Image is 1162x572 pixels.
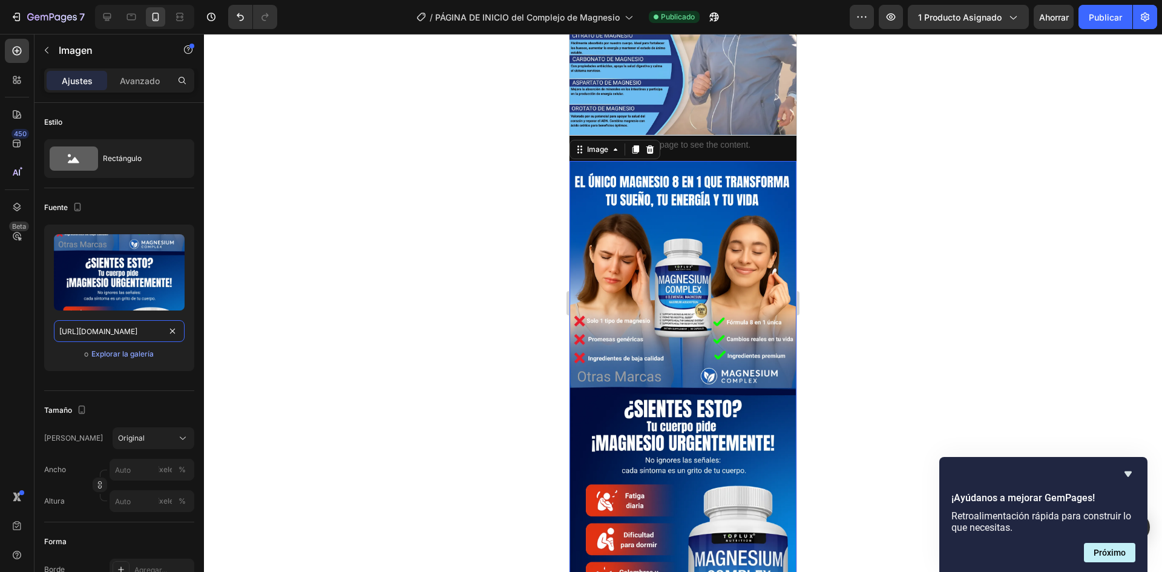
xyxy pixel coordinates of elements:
[908,5,1029,29] button: 1 producto asignado
[1084,543,1135,562] button: Siguiente pregunta
[54,234,185,311] img: imagen de vista previa
[1121,467,1135,481] button: Ocultar encuesta
[44,203,68,212] font: Fuente
[44,496,65,505] font: Altura
[84,349,88,358] font: o
[44,433,103,442] font: [PERSON_NAME]
[918,12,1002,22] font: 1 producto asignado
[951,510,1131,533] font: Retroalimentación rápida para construir lo que necesitas.
[951,467,1135,562] div: ¡Ayúdanos a mejorar GemPages!
[103,154,142,163] font: Rectángulo
[153,496,177,505] font: píxeles
[158,494,172,508] button: %
[175,462,189,477] button: píxeles
[661,12,695,21] font: Publicado
[44,465,66,474] font: Ancho
[79,11,85,23] font: 7
[113,427,194,449] button: Original
[570,34,796,572] iframe: Área de diseño
[110,459,194,481] input: píxeles%
[44,406,72,415] font: Tamaño
[62,76,93,86] font: Ajustes
[120,76,160,86] font: Avanzado
[1094,548,1126,557] font: Próximo
[12,222,26,231] font: Beta
[1039,12,1069,22] font: Ahorrar
[91,348,154,360] button: Explorar la galería
[179,496,186,505] font: %
[1089,12,1122,22] font: Publicar
[118,433,145,442] font: Original
[175,494,189,508] button: píxeles
[59,44,93,56] font: Imagen
[5,5,90,29] button: 7
[1034,5,1074,29] button: Ahorrar
[91,349,154,358] font: Explorar la galería
[228,5,277,29] div: Deshacer/Rehacer
[110,490,194,512] input: píxeles%
[951,492,1095,504] font: ¡Ayúdanos a mejorar GemPages!
[179,465,186,474] font: %
[153,465,177,474] font: píxeles
[14,130,27,138] font: 450
[44,537,67,546] font: Forma
[1078,5,1132,29] button: Publicar
[44,117,62,127] font: Estilo
[158,462,172,477] button: %
[59,43,162,58] p: Imagen
[435,12,620,22] font: PÁGINA DE INICIO del Complejo de Magnesio
[951,491,1135,505] h2: ¡Ayúdanos a mejorar GemPages!
[54,320,185,342] input: https://ejemplo.com/imagen.jpg
[430,12,433,22] font: /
